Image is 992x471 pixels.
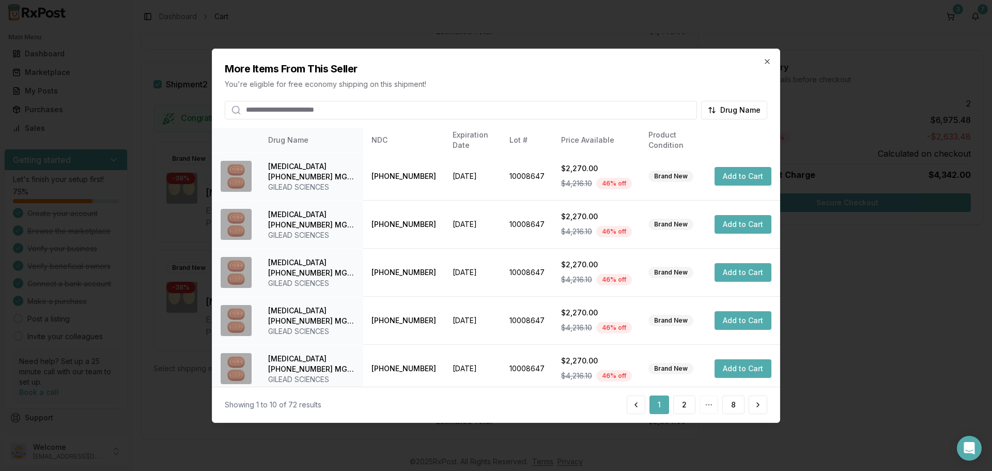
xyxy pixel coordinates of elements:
div: GILEAD SCIENCES [268,374,355,384]
th: Expiration Date [444,127,501,152]
th: Drug Name [260,127,363,152]
button: 2 [673,396,695,414]
button: Add to Cart [715,215,771,234]
div: [MEDICAL_DATA] [PHONE_NUMBER] MG TABS [268,305,355,326]
th: Price Available [553,127,640,152]
div: [MEDICAL_DATA] [PHONE_NUMBER] MG TABS [268,161,355,181]
th: NDC [363,127,444,152]
button: Add to Cart [715,167,771,186]
div: GILEAD SCIENCES [268,230,355,240]
span: $4,216.10 [561,275,592,285]
div: 46 % off [596,370,632,382]
button: 8 [722,396,745,414]
td: [DATE] [444,200,501,248]
img: Biktarvy 50-200-25 MG TABS [221,161,252,192]
td: [PHONE_NUMBER] [363,296,444,344]
button: Add to Cart [715,263,771,282]
td: [PHONE_NUMBER] [363,200,444,248]
div: $2,270.00 [561,211,632,222]
td: 10008647 [501,248,553,296]
img: Biktarvy 50-200-25 MG TABS [221,353,252,384]
p: You're eligible for free economy shipping on this shipment! [225,79,767,89]
td: [PHONE_NUMBER] [363,152,444,200]
img: Biktarvy 50-200-25 MG TABS [221,305,252,336]
td: [PHONE_NUMBER] [363,344,444,392]
td: 10008647 [501,344,553,392]
td: 10008647 [501,152,553,200]
td: [PHONE_NUMBER] [363,248,444,296]
div: Brand New [648,267,693,278]
h2: More Items From This Seller [225,61,767,75]
div: Showing 1 to 10 of 72 results [225,400,321,410]
img: Biktarvy 50-200-25 MG TABS [221,257,252,288]
div: Brand New [648,171,693,182]
td: [DATE] [444,344,501,392]
div: Brand New [648,363,693,374]
div: Brand New [648,315,693,326]
td: [DATE] [444,248,501,296]
button: Add to Cart [715,311,771,330]
div: GILEAD SCIENCES [268,181,355,192]
button: Drug Name [701,100,767,119]
div: 46 % off [596,178,632,189]
div: GILEAD SCIENCES [268,278,355,288]
td: [DATE] [444,296,501,344]
td: 10008647 [501,296,553,344]
span: $4,216.10 [561,226,592,237]
div: Brand New [648,219,693,230]
span: $4,216.10 [561,371,592,381]
button: Add to Cart [715,359,771,378]
div: $2,270.00 [561,260,632,270]
div: [MEDICAL_DATA] [PHONE_NUMBER] MG TABS [268,257,355,278]
div: 46 % off [596,274,632,285]
td: 10008647 [501,200,553,248]
th: Lot # [501,127,553,152]
div: $2,270.00 [561,308,632,318]
img: Biktarvy 50-200-25 MG TABS [221,209,252,240]
th: Product Condition [640,127,706,152]
div: GILEAD SCIENCES [268,326,355,336]
button: 1 [649,396,669,414]
div: 46 % off [596,226,632,237]
span: Drug Name [720,104,761,115]
div: 46 % off [596,322,632,333]
div: $2,270.00 [561,163,632,174]
div: [MEDICAL_DATA] [PHONE_NUMBER] MG TABS [268,209,355,230]
div: [MEDICAL_DATA] [PHONE_NUMBER] MG TABS [268,353,355,374]
span: $4,216.10 [561,178,592,189]
span: $4,216.10 [561,323,592,333]
td: [DATE] [444,152,501,200]
div: $2,270.00 [561,356,632,366]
